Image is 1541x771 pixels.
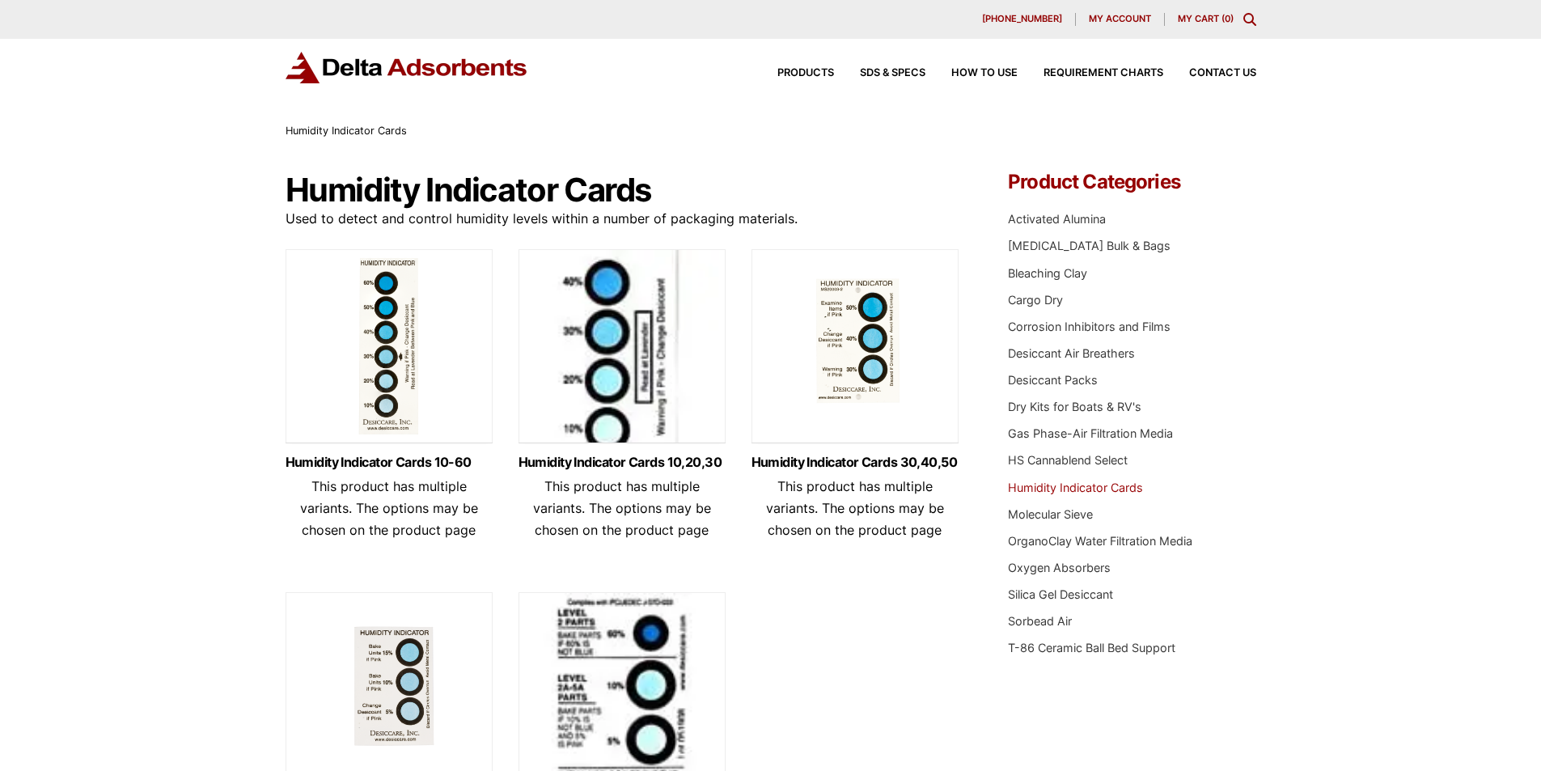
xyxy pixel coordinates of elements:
a: Humidity Indicator Cards [1008,481,1143,494]
img: Delta Adsorbents [286,52,528,83]
a: [MEDICAL_DATA] Bulk & Bags [1008,239,1171,252]
span: My account [1089,15,1151,23]
span: SDS & SPECS [860,68,925,78]
h1: Humidity Indicator Cards [286,172,960,208]
a: Bleaching Clay [1008,266,1087,280]
a: HS Cannablend Select [1008,453,1128,467]
a: Oxygen Absorbers [1008,561,1111,574]
a: Products [751,68,834,78]
span: How to Use [951,68,1018,78]
span: Products [777,68,834,78]
a: Corrosion Inhibitors and Films [1008,320,1171,333]
a: Requirement Charts [1018,68,1163,78]
span: Requirement Charts [1044,68,1163,78]
a: SDS & SPECS [834,68,925,78]
a: Silica Gel Desiccant [1008,587,1113,601]
a: T-86 Ceramic Ball Bed Support [1008,641,1175,655]
a: My Cart (0) [1178,13,1234,24]
a: [PHONE_NUMBER] [969,13,1076,26]
span: 0 [1225,13,1230,24]
span: This product has multiple variants. The options may be chosen on the product page [533,478,711,538]
a: Humidity Indicator Cards 10-60 [286,455,493,469]
a: Desiccant Packs [1008,373,1098,387]
div: Toggle Modal Content [1243,13,1256,26]
a: Cargo Dry [1008,293,1063,307]
span: This product has multiple variants. The options may be chosen on the product page [300,478,478,538]
a: Humidity Indicator Cards 30,40,50 [751,455,959,469]
span: Humidity Indicator Cards [286,125,407,137]
a: Humidity Indicator Cards 10,20,30 [519,455,726,469]
a: Dry Kits for Boats & RV's [1008,400,1141,413]
img: Humidity Indicator Cards 10,20,30 [519,249,726,451]
a: How to Use [925,68,1018,78]
a: Desiccant Air Breathers [1008,346,1135,360]
p: Used to detect and control humidity levels within a number of packaging materials. [286,208,960,230]
a: Sorbead Air [1008,614,1072,628]
span: This product has multiple variants. The options may be chosen on the product page [766,478,944,538]
a: Molecular Sieve [1008,507,1093,521]
a: My account [1076,13,1165,26]
a: Gas Phase-Air Filtration Media [1008,426,1173,440]
a: Contact Us [1163,68,1256,78]
span: Contact Us [1189,68,1256,78]
a: OrganoClay Water Filtration Media [1008,534,1192,548]
span: [PHONE_NUMBER] [982,15,1062,23]
a: Activated Alumina [1008,212,1106,226]
h4: Product Categories [1008,172,1255,192]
